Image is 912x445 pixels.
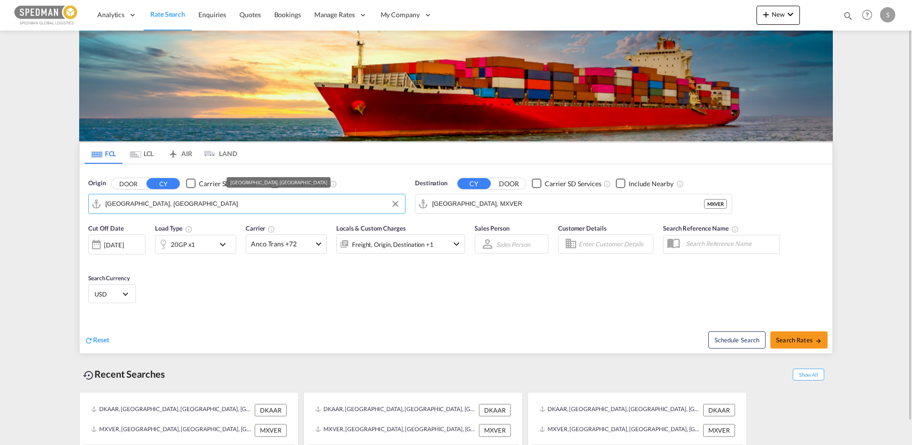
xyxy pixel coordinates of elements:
[88,254,95,266] md-datepicker: Select
[93,336,109,344] span: Reset
[676,180,684,188] md-icon: Unchecked: Ignores neighbouring ports when fetching rates.Checked : Includes neighbouring ports w...
[479,404,511,416] div: DKAAR
[112,178,145,189] button: DOOR
[79,31,833,141] img: LCL+%26+FCL+BACKGROUND.png
[186,179,256,189] md-checkbox: Checkbox No Ink
[388,197,403,211] button: Clear Input
[432,197,704,211] input: Search by Port
[785,9,796,20] md-icon: icon-chevron-down
[451,238,462,250] md-icon: icon-chevron-down
[84,336,93,345] md-icon: icon-refresh
[83,370,94,381] md-icon: icon-backup-restore
[415,194,732,213] md-input-container: Veracruz, MXVER
[629,179,674,189] div: Include Nearby
[84,143,237,164] md-pagination-wrapper: Use the left and right arrow keys to navigate between tabs
[246,224,275,232] span: Carrier
[14,4,79,26] img: c12ca350ff1b11efb6b291369744d907.png
[532,179,601,189] md-checkbox: Checkbox No Ink
[97,10,124,20] span: Analytics
[880,7,895,22] div: S
[663,224,739,232] span: Search Reference Name
[274,11,301,19] span: Bookings
[93,287,131,301] md-select: Select Currency: $ USDUnited States Dollar
[104,241,124,249] div: [DATE]
[315,404,477,416] div: DKAAR, Aarhus, Denmark, Northern Europe, Europe
[89,194,405,213] md-input-container: Aarhus, DKAAR
[88,275,130,282] span: Search Currency
[479,424,511,436] div: MXVER
[84,143,123,164] md-tab-item: FCL
[859,7,875,23] span: Help
[492,178,526,189] button: DOOR
[146,178,180,189] button: CY
[731,225,739,233] md-icon: Your search will be saved by the below given name
[155,235,236,254] div: 20GP x1icon-chevron-down
[336,234,465,254] div: Freight Origin Destination Factory Stuffingicon-chevron-down
[495,237,531,251] md-select: Sales Person
[859,7,880,24] div: Help
[80,164,832,353] div: Origin DOOR CY Checkbox No InkUnchecked: Search for CY (Container Yard) services for all selected...
[776,336,822,344] span: Search Rates
[171,238,195,251] div: 20GP x1
[314,10,355,20] span: Manage Rates
[336,224,406,232] span: Locals & Custom Charges
[199,143,237,164] md-tab-item: LAND
[330,180,337,188] md-icon: Unchecked: Ignores neighbouring ports when fetching rates.Checked : Includes neighbouring ports w...
[198,11,226,19] span: Enquiries
[760,11,796,18] span: New
[757,6,800,25] button: icon-plus 400-fgNewicon-chevron-down
[381,10,420,20] span: My Company
[270,179,328,189] md-checkbox: Checkbox No Ink
[230,177,327,188] div: [GEOGRAPHIC_DATA], [GEOGRAPHIC_DATA]
[352,238,434,251] div: Freight Origin Destination Factory Stuffing
[315,424,477,436] div: MXVER, Veracruz, Mexico, Mexico & Central America, Americas
[255,424,287,436] div: MXVER
[239,11,260,19] span: Quotes
[708,331,766,349] button: Note: By default Schedule search will only considerorigin ports, destination ports and cut off da...
[681,236,779,251] input: Search Reference Name
[255,404,287,416] div: DKAAR
[545,179,601,189] div: Carrier SD Services
[815,338,822,344] md-icon: icon-arrow-right
[217,239,233,250] md-icon: icon-chevron-down
[457,178,491,189] button: CY
[268,225,275,233] md-icon: The selected Trucker/Carrierwill be displayed in the rate results If the rates are from another f...
[91,424,252,436] div: MXVER, Veracruz, Mexico, Mexico & Central America, Americas
[415,179,447,188] span: Destination
[603,180,611,188] md-icon: Unchecked: Search for CY (Container Yard) services for all selected carriers.Checked : Search for...
[88,224,124,232] span: Cut Off Date
[123,143,161,164] md-tab-item: LCL
[161,143,199,164] md-tab-item: AIR
[475,224,509,232] span: Sales Person
[150,10,185,18] span: Rate Search
[843,11,853,21] md-icon: icon-magnify
[703,424,735,436] div: MXVER
[251,239,313,249] span: Anco Trans +72
[91,404,252,416] div: DKAAR, Aarhus, Denmark, Northern Europe, Europe
[199,179,256,189] div: Carrier SD Services
[185,225,193,233] md-icon: icon-information-outline
[579,237,650,251] input: Enter Customer Details
[616,179,674,189] md-checkbox: Checkbox No Ink
[84,335,109,346] div: icon-refreshReset
[539,424,701,436] div: MXVER, Veracruz, Mexico, Mexico & Central America, Americas
[843,11,853,25] div: icon-magnify
[539,404,701,416] div: DKAAR, Aarhus, Denmark, Northern Europe, Europe
[760,9,772,20] md-icon: icon-plus 400-fg
[704,199,727,209] div: MXVER
[94,290,121,298] span: USD
[105,197,400,211] input: Search by Port
[558,224,606,232] span: Customer Details
[770,331,828,349] button: Search Ratesicon-arrow-right
[88,179,105,188] span: Origin
[155,224,193,232] span: Load Type
[793,369,824,381] span: Show All
[79,363,169,385] div: Recent Searches
[88,234,145,254] div: [DATE]
[703,404,735,416] div: DKAAR
[167,148,179,155] md-icon: icon-airplane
